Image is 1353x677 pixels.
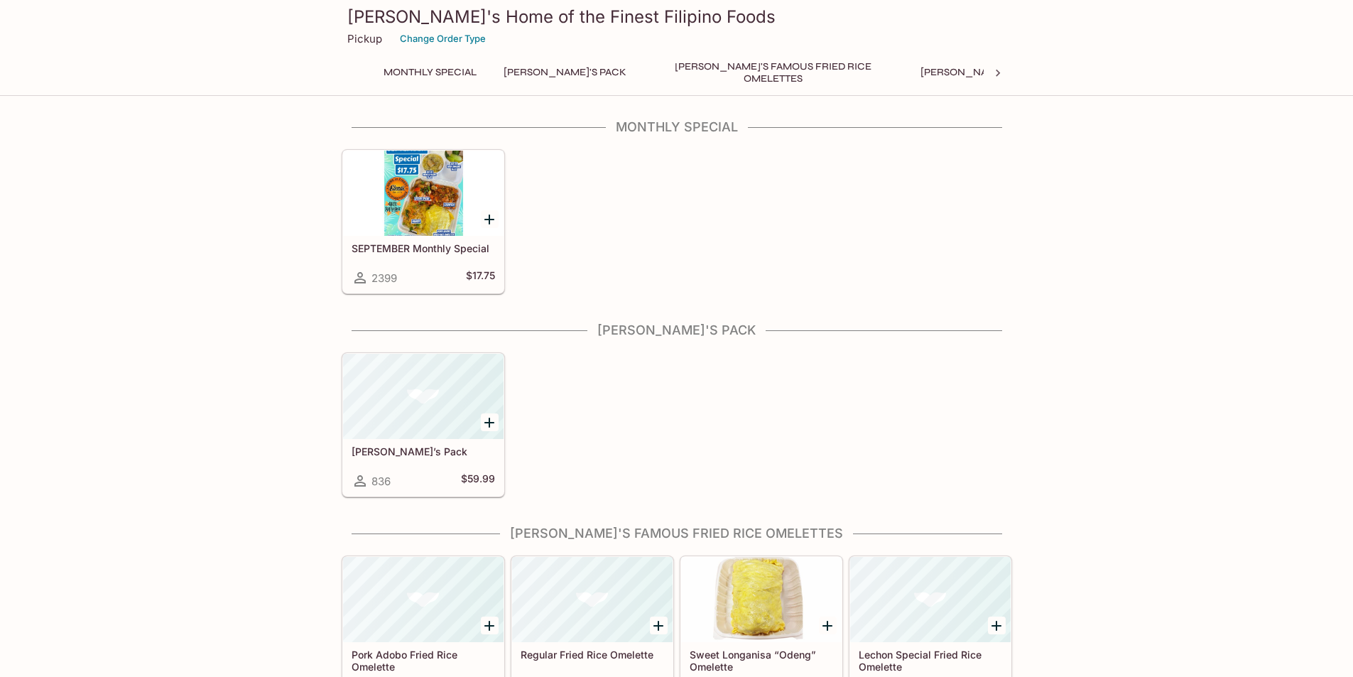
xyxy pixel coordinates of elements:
[347,32,382,45] p: Pickup
[646,63,901,82] button: [PERSON_NAME]'s Famous Fried Rice Omelettes
[481,413,499,431] button: Add Elena’s Pack
[859,649,1002,672] h5: Lechon Special Fried Rice Omelette
[376,63,484,82] button: Monthly Special
[496,63,634,82] button: [PERSON_NAME]'s Pack
[342,119,1012,135] h4: Monthly Special
[343,151,504,236] div: SEPTEMBER Monthly Special
[342,353,504,497] a: [PERSON_NAME]’s Pack836$59.99
[461,472,495,489] h5: $59.99
[690,649,833,672] h5: Sweet Longanisa “Odeng” Omelette
[393,28,492,50] button: Change Order Type
[521,649,664,661] h5: Regular Fried Rice Omelette
[681,557,842,642] div: Sweet Longanisa “Odeng” Omelette
[342,526,1012,541] h4: [PERSON_NAME]'s Famous Fried Rice Omelettes
[371,271,397,285] span: 2399
[371,475,391,488] span: 836
[342,323,1012,338] h4: [PERSON_NAME]'s Pack
[481,210,499,228] button: Add SEPTEMBER Monthly Special
[481,617,499,634] button: Add Pork Adobo Fried Rice Omelette
[466,269,495,286] h5: $17.75
[988,617,1006,634] button: Add Lechon Special Fried Rice Omelette
[913,63,1094,82] button: [PERSON_NAME]'s Mixed Plates
[819,617,837,634] button: Add Sweet Longanisa “Odeng” Omelette
[352,242,495,254] h5: SEPTEMBER Monthly Special
[352,649,495,672] h5: Pork Adobo Fried Rice Omelette
[343,557,504,642] div: Pork Adobo Fried Rice Omelette
[347,6,1006,28] h3: [PERSON_NAME]'s Home of the Finest Filipino Foods
[342,150,504,293] a: SEPTEMBER Monthly Special2399$17.75
[512,557,673,642] div: Regular Fried Rice Omelette
[850,557,1011,642] div: Lechon Special Fried Rice Omelette
[650,617,668,634] button: Add Regular Fried Rice Omelette
[352,445,495,457] h5: [PERSON_NAME]’s Pack
[343,354,504,439] div: Elena’s Pack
